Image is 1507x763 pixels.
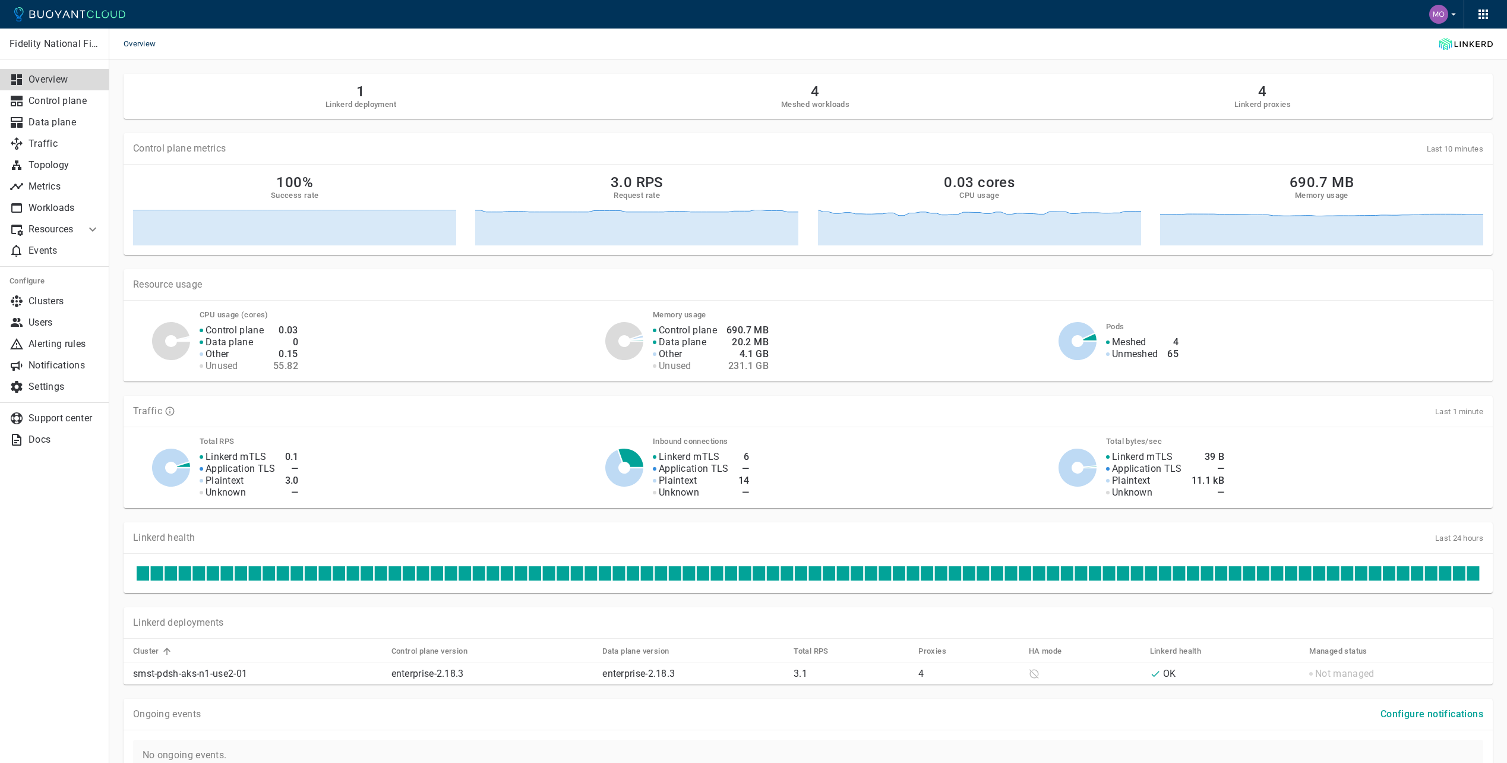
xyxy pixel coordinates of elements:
[273,324,298,336] h4: 0.03
[738,475,750,487] h4: 14
[29,95,100,107] p: Control plane
[206,463,276,475] p: Application TLS
[285,463,299,475] h4: —
[1309,647,1367,656] h5: Managed status
[726,360,769,372] h4: 231.1 GB
[659,360,691,372] p: Unused
[1112,348,1158,360] p: Unmeshed
[391,647,467,656] h5: Control plane version
[1167,348,1179,360] h4: 65
[1376,704,1488,725] button: Configure notifications
[1112,451,1173,463] p: Linkerd mTLS
[726,336,769,348] h4: 20.2 MB
[959,191,999,200] h5: CPU usage
[1150,646,1217,657] span: Linkerd health
[206,451,267,463] p: Linkerd mTLS
[10,38,99,50] p: Fidelity National Financial
[133,143,226,155] p: Control plane metrics
[1234,83,1291,100] h2: 4
[1295,191,1348,200] h5: Memory usage
[1376,708,1488,719] a: Configure notifications
[659,348,683,360] p: Other
[29,317,100,329] p: Users
[1315,668,1374,680] p: Not managed
[133,405,162,417] p: Traffic
[659,324,717,336] p: Control plane
[133,646,175,657] span: Cluster
[1192,451,1225,463] h4: 39 B
[1112,463,1182,475] p: Application TLS
[781,83,849,100] h2: 4
[794,646,844,657] span: Total RPS
[206,487,246,499] p: Unknown
[326,100,396,109] h5: Linkerd deployment
[206,360,238,372] p: Unused
[29,360,100,371] p: Notifications
[326,83,396,100] h2: 1
[29,412,100,424] p: Support center
[29,295,100,307] p: Clusters
[29,202,100,214] p: Workloads
[1160,174,1483,245] a: 690.7 MBMemory usage
[1290,174,1354,191] h2: 690.7 MB
[273,360,298,372] h4: 55.82
[1112,475,1151,487] p: Plaintext
[391,668,464,679] a: enterprise-2.18.3
[285,487,299,499] h4: —
[1435,407,1483,416] span: Last 1 minute
[659,487,699,499] p: Unknown
[1429,5,1448,24] img: Mohamed Fouly
[475,174,798,245] a: 3.0 RPSRequest rate
[124,29,170,59] span: Overview
[659,451,720,463] p: Linkerd mTLS
[10,276,100,286] h5: Configure
[206,336,253,348] p: Data plane
[133,174,456,245] a: 100%Success rate
[29,381,100,393] p: Settings
[29,159,100,171] p: Topology
[133,279,1483,291] p: Resource usage
[29,223,76,235] p: Resources
[206,348,229,360] p: Other
[781,100,849,109] h5: Meshed workloads
[659,475,697,487] p: Plaintext
[1309,646,1383,657] span: Managed status
[1427,144,1484,153] span: Last 10 minutes
[738,451,750,463] h4: 6
[794,647,829,656] h5: Total RPS
[726,324,769,336] h4: 690.7 MB
[285,475,299,487] h4: 3.0
[1112,487,1152,499] p: Unknown
[29,245,100,257] p: Events
[918,668,1019,680] p: 4
[738,487,750,499] h4: —
[659,463,729,475] p: Application TLS
[273,348,298,360] h4: 0.15
[1192,463,1225,475] h4: —
[1167,336,1179,348] h4: 4
[1380,708,1483,720] h4: Configure notifications
[614,191,660,200] h5: Request rate
[1435,534,1483,543] span: Last 24 hours
[133,708,201,720] p: Ongoing events
[273,336,298,348] h4: 0
[1192,475,1225,487] h4: 11.1 kB
[818,174,1141,245] a: 0.03 coresCPU usage
[206,324,264,336] p: Control plane
[1029,647,1062,656] h5: HA mode
[659,336,706,348] p: Data plane
[602,646,684,657] span: Data plane version
[726,348,769,360] h4: 4.1 GB
[1163,668,1176,680] p: OK
[165,406,175,417] svg: TLS data is compiled from traffic seen by Linkerd proxies. RPS and TCP bytes reflect both inbound...
[738,463,750,475] h4: —
[206,475,244,487] p: Plaintext
[29,138,100,150] p: Traffic
[944,174,1015,191] h2: 0.03 cores
[1112,336,1146,348] p: Meshed
[1192,487,1225,499] h4: —
[1234,100,1291,109] h5: Linkerd proxies
[602,647,669,656] h5: Data plane version
[133,532,195,544] p: Linkerd health
[133,647,159,656] h5: Cluster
